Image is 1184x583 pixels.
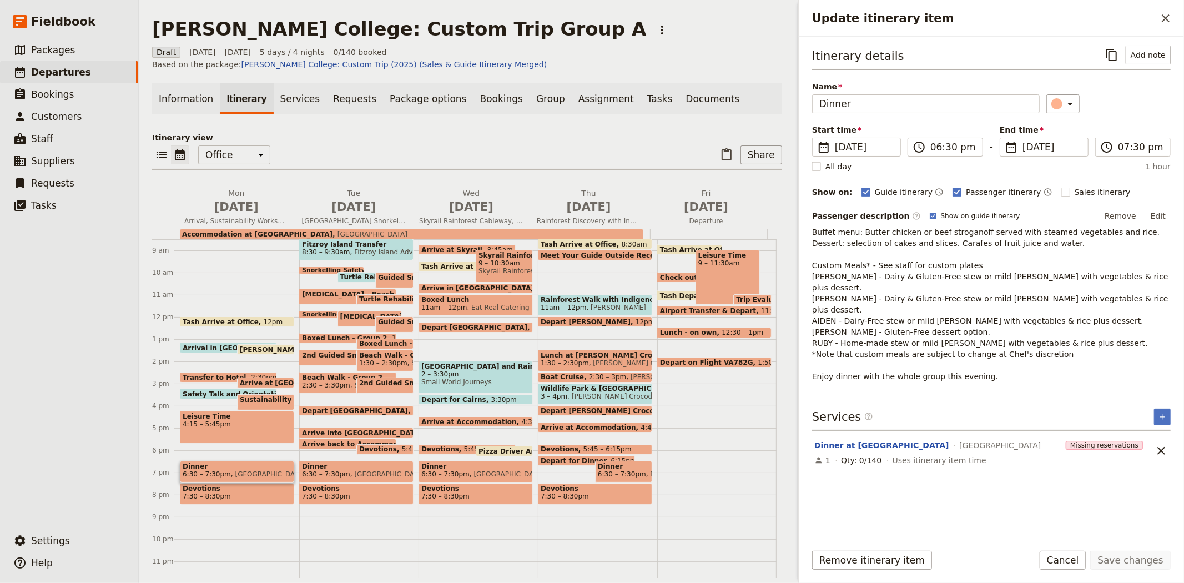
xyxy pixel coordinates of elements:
span: Dinner [421,463,530,470]
div: Tash Arrive at Office9:30am [419,261,516,272]
h3: Itinerary details [812,48,904,64]
div: Devotions5:45 – 6:15pm [356,444,414,455]
span: Lunch - on own [660,329,722,336]
span: Missing reservations [1066,441,1143,450]
button: Thu [DATE]Rainforest Discovery with Indigenous Guide and Wildlife Park & Croc Farm [532,188,650,229]
button: Fri [DATE]Departure [649,188,767,229]
span: 2:30pm [251,374,276,381]
div: Devotions7:30 – 8:30pm [299,483,414,505]
button: Calendar view [171,145,189,164]
span: Show on guide itinerary [941,212,1020,220]
span: Devotions [421,485,530,492]
span: Depart [GEOGRAPHIC_DATA] [421,324,532,331]
div: Beach Walk - Group 22:30 – 3:30pmSmall World Journeys [299,372,396,394]
span: Boxed Lunch - Group 2 [302,334,392,342]
button: Wed [DATE]Skyrail Rainforest Cableway, National Park & Waterfalls [415,188,532,229]
span: Requests [31,178,74,189]
h2: Update itinerary item [812,10,1156,27]
div: 2 pm [152,357,180,366]
span: Depart on Flight VA782G [660,359,758,366]
div: Boxed Lunch11am – 12pmEat Real Catering [419,294,533,316]
div: 11 am [152,290,180,299]
h2: Mon [184,188,289,215]
span: Lunch at [PERSON_NAME] Crocodile Adventures [541,351,649,359]
span: ​ [912,212,921,220]
div: Sustainability Workshop [237,394,294,410]
span: Safety Talk and Orientation [183,390,290,398]
div: Transfer to Hotel2:30pmCairns Bus Charters [180,372,277,383]
h2: Fri [654,188,758,215]
span: 6:30 – 7:30pm [421,470,470,478]
div: [GEOGRAPHIC_DATA] and Rainforest Waterfalls2 – 3:30pmSmall World Journeys [419,361,533,394]
span: [DATE] [302,199,406,215]
span: Fitzroy Island Transfer [302,240,411,248]
span: Help [31,557,53,569]
span: 2 – 3:30pm [421,370,530,378]
button: List view [152,145,171,164]
span: Arrival, Sustainability Workshop & Free Time [180,217,293,225]
div: Lunch at [PERSON_NAME] Crocodile Adventures1:30 – 2:30pm[PERSON_NAME] Crocodile Farm [538,350,652,371]
div: Lunch - on own12:30 – 1pm [657,328,772,338]
button: ​ [1046,94,1080,113]
input: Name [812,94,1040,113]
span: Leisure Time [183,413,291,420]
span: ​ [864,412,873,421]
button: Cancel [1040,551,1086,570]
div: Check out of Rooms [657,272,722,283]
span: ​ [817,140,830,154]
span: 2nd Guided Snorkelling Tour - Group 1 [359,379,508,387]
div: Depart [PERSON_NAME]12pm [538,316,652,327]
div: Devotions7:30 – 8:30pm [419,483,533,505]
span: ​ [1005,140,1018,154]
span: 1:30 – 2:30pm [359,359,407,367]
span: Unlink service [1152,441,1171,460]
span: Check out of Rooms [660,274,739,281]
div: Turtle Rehabilitation Centre - Group 1 [337,272,402,283]
span: [GEOGRAPHIC_DATA] [231,470,305,478]
span: Tash Arrive at Office [660,246,741,253]
div: Boxed Lunch - Group 1 [356,339,414,349]
div: [PERSON_NAME] at Office [237,344,294,355]
span: 1 hour [1146,161,1171,172]
label: Passenger description [812,210,921,222]
span: Devotions [541,445,583,453]
h3: Services [812,409,873,425]
span: [DATE] [537,199,641,215]
div: Safety Talk and Orientation [180,389,277,399]
span: Based on the package: [152,59,547,70]
div: Skyrail Rainforest Cableway9 – 10:30amSkyrail Rainforest Cableway [476,250,533,283]
div: Devotions7:30 – 8:30pm [180,483,294,505]
button: Edit this service option [814,440,949,451]
span: [PERSON_NAME] at Office [240,346,340,353]
span: Devotions [541,485,649,492]
span: - [990,140,993,157]
span: [DATE] [654,199,758,215]
div: Arrive at Accommodation4:30pm [419,416,533,427]
span: [PERSON_NAME] Crocodile Farm [589,359,701,367]
div: Meet Your Guide Outside Reception & Depart [538,250,652,260]
div: Leisure Time9 – 11:30am [696,250,760,305]
span: Devotions [183,485,291,492]
span: 4:45pm [641,424,666,431]
button: Copy itinerary item [1102,46,1121,64]
span: 3 – 4pm [541,393,567,400]
span: Boxed Lunch [421,296,530,304]
span: [GEOGRAPHIC_DATA] Snorkelling & [GEOGRAPHIC_DATA] [298,217,411,225]
span: Arrive at Accommodation [421,418,521,425]
p: Buffet menu: Butter chicken or beef stroganoff served with steamed vegetables and rice. Dessert: ... [812,227,1171,382]
a: Bookings [473,83,530,114]
button: Remove itinerary item [812,551,932,570]
span: [GEOGRAPHIC_DATA] [350,470,425,478]
button: Share [740,145,782,164]
span: ​ [1100,140,1114,154]
div: Guided Snorkelling Tour - Group 1 [375,316,414,333]
span: Accommodation at [GEOGRAPHIC_DATA] [182,230,332,238]
span: Suppliers [31,155,75,167]
div: Tash Depart Office [657,290,722,301]
button: Actions [653,21,672,39]
span: Guided Snorkelling Tour - Group 1 [378,318,510,326]
span: Departures [31,67,91,78]
div: Depart [PERSON_NAME] Crocodile Adventures [538,405,652,416]
button: Close drawer [1156,9,1175,28]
